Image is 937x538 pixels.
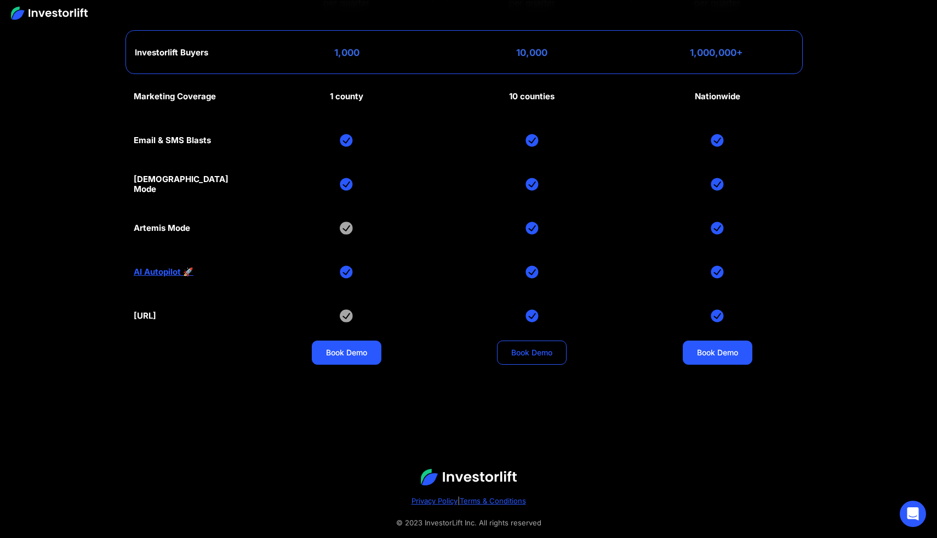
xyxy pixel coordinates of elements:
div: | [22,494,915,507]
div: [DEMOGRAPHIC_DATA] Mode [134,174,247,194]
a: Book Demo [312,341,381,365]
div: Open Intercom Messenger [900,501,926,527]
div: Marketing Coverage [134,92,216,101]
a: Terms & Conditions [460,496,526,505]
div: 10,000 [516,47,547,58]
a: Book Demo [683,341,752,365]
div: 1,000 [334,47,359,58]
div: 10 counties [509,92,555,101]
div: Investorlift Buyers [135,48,208,58]
a: Privacy Policy [412,496,458,505]
div: Artemis Mode [134,223,190,233]
div: 1,000,000+ [690,47,743,58]
div: 1 county [330,92,363,101]
div: Email & SMS Blasts [134,135,211,145]
a: Book Demo [497,341,567,365]
div: [URL] [134,311,156,321]
div: © 2023 InvestorLift Inc. All rights reserved [22,516,915,529]
div: Nationwide [695,92,740,101]
a: AI Autopilot 🚀 [134,267,193,277]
